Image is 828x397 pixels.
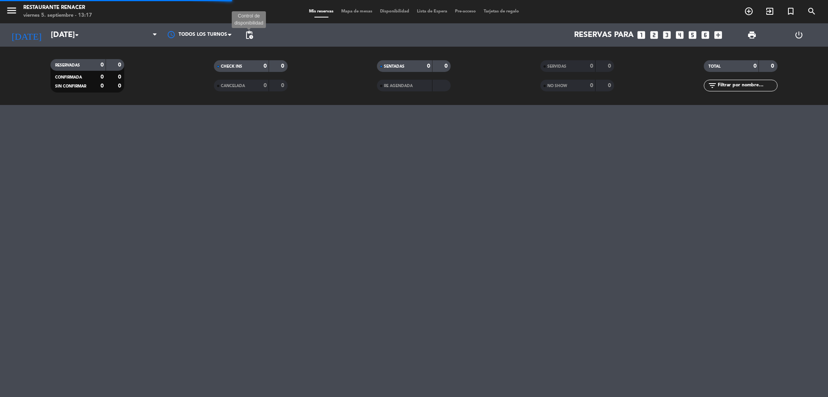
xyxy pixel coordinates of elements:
i: [DATE] [6,26,47,44]
input: Filtrar por nombre... [717,81,777,90]
strong: 0 [281,63,286,69]
i: filter_list [708,81,717,90]
span: CANCELADA [221,84,245,88]
strong: 0 [101,83,104,89]
i: arrow_drop_down [72,30,82,40]
span: pending_actions [245,30,254,40]
strong: 0 [264,83,267,88]
i: looks_5 [687,30,698,40]
strong: 0 [608,83,613,88]
span: Reservas para [574,30,634,40]
div: viernes 5. septiembre - 13:17 [23,12,92,19]
span: CONFIRMADA [55,75,82,79]
span: TOTAL [708,65,720,68]
strong: 0 [427,63,430,69]
i: looks_6 [700,30,710,40]
i: looks_one [636,30,646,40]
strong: 0 [590,83,593,88]
div: LOG OUT [775,23,822,47]
strong: 0 [118,74,123,80]
strong: 0 [771,63,776,69]
strong: 0 [444,63,449,69]
strong: 0 [118,83,123,89]
strong: 0 [118,62,123,68]
i: menu [6,5,17,16]
strong: 0 [264,63,267,69]
i: looks_3 [662,30,672,40]
div: Restaurante Renacer [23,4,92,12]
i: search [807,7,816,16]
strong: 0 [590,63,593,69]
strong: 0 [101,62,104,68]
i: turned_in_not [786,7,795,16]
button: menu [6,5,17,19]
i: power_settings_new [794,30,804,40]
strong: 0 [753,63,757,69]
strong: 0 [101,74,104,80]
span: NO SHOW [547,84,567,88]
span: Mapa de mesas [337,9,376,14]
strong: 0 [608,63,613,69]
i: add_circle_outline [744,7,753,16]
span: SIN CONFIRMAR [55,84,86,88]
span: Disponibilidad [376,9,413,14]
i: looks_two [649,30,659,40]
span: SERVIDAS [547,65,566,68]
span: Mis reservas [305,9,337,14]
span: Tarjetas de regalo [480,9,523,14]
strong: 0 [281,83,286,88]
i: looks_4 [675,30,685,40]
i: add_box [713,30,723,40]
span: RE AGENDADA [384,84,413,88]
i: exit_to_app [765,7,774,16]
span: RESERVADAS [55,63,80,67]
span: Pre-acceso [451,9,480,14]
span: CHECK INS [221,65,242,68]
span: SENTADAS [384,65,404,68]
span: print [747,30,757,40]
span: Lista de Espera [413,9,451,14]
div: Control de disponibilidad [232,11,266,28]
